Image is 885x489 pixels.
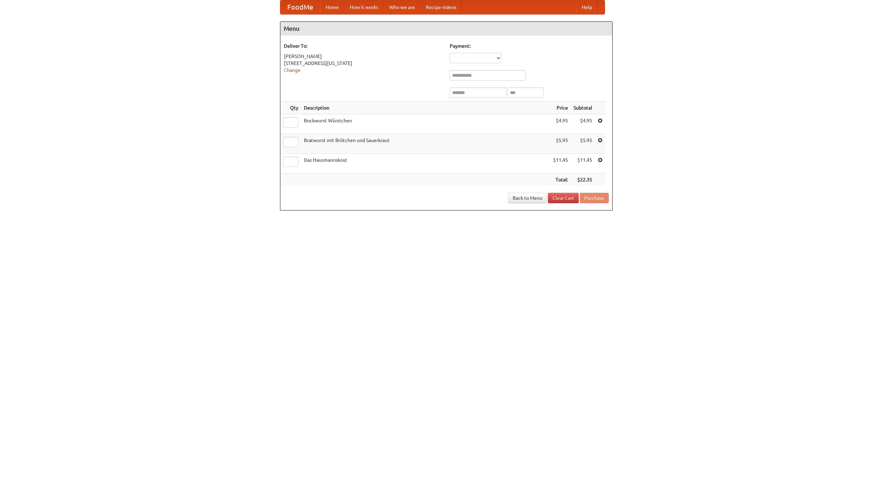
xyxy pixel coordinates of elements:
[571,154,595,173] td: $11.45
[301,102,550,114] th: Description
[550,114,571,134] td: $4.95
[280,22,612,36] h4: Menu
[576,0,598,14] a: Help
[550,134,571,154] td: $5.95
[280,102,301,114] th: Qty
[548,193,579,203] a: Clear Cart
[508,193,547,203] a: Back to Menu
[280,0,320,14] a: FoodMe
[571,173,595,186] th: $22.35
[344,0,384,14] a: How it works
[580,193,609,203] button: Purchase
[284,60,443,67] div: [STREET_ADDRESS][US_STATE]
[571,114,595,134] td: $4.95
[571,134,595,154] td: $5.95
[571,102,595,114] th: Subtotal
[420,0,462,14] a: Recipe videos
[320,0,344,14] a: Home
[384,0,420,14] a: Who we are
[301,154,550,173] td: Das Hausmannskost
[284,67,300,73] a: Change
[550,102,571,114] th: Price
[284,53,443,60] div: [PERSON_NAME]
[284,43,443,49] h5: Deliver To:
[301,134,550,154] td: Bratwurst mit Brötchen und Sauerkraut
[450,43,609,49] h5: Payment:
[550,173,571,186] th: Total:
[550,154,571,173] td: $11.45
[301,114,550,134] td: Bockwurst Würstchen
